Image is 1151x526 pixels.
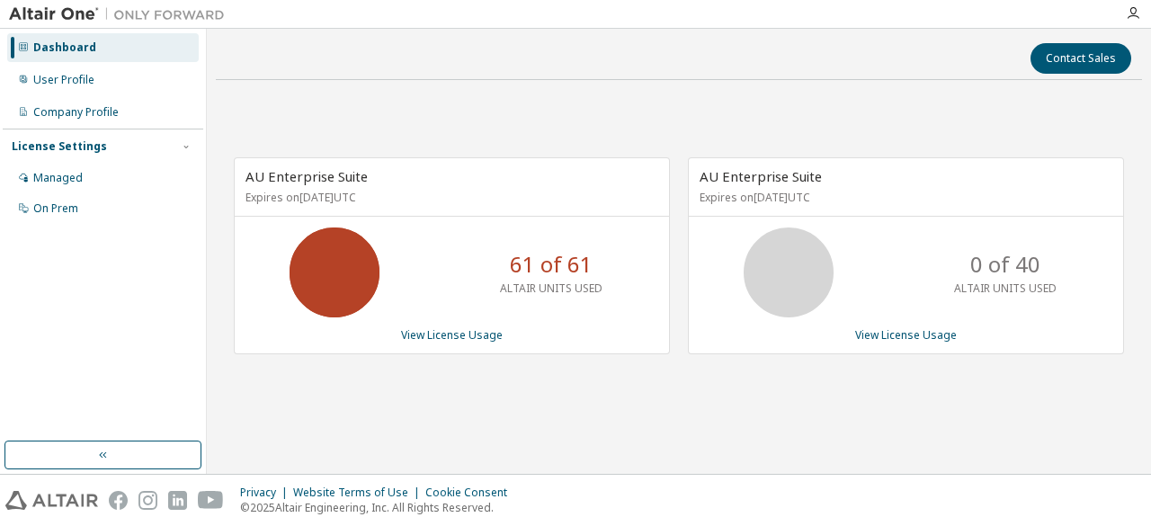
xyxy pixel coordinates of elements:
[109,491,128,510] img: facebook.svg
[168,491,187,510] img: linkedin.svg
[33,201,78,216] div: On Prem
[245,190,654,205] p: Expires on [DATE] UTC
[245,167,368,185] span: AU Enterprise Suite
[138,491,157,510] img: instagram.svg
[33,171,83,185] div: Managed
[240,500,518,515] p: © 2025 Altair Engineering, Inc. All Rights Reserved.
[12,139,107,154] div: License Settings
[293,486,425,500] div: Website Terms of Use
[5,491,98,510] img: altair_logo.svg
[33,73,94,87] div: User Profile
[9,5,234,23] img: Altair One
[198,491,224,510] img: youtube.svg
[954,281,1057,296] p: ALTAIR UNITS USED
[700,190,1108,205] p: Expires on [DATE] UTC
[700,167,822,185] span: AU Enterprise Suite
[500,281,602,296] p: ALTAIR UNITS USED
[425,486,518,500] div: Cookie Consent
[33,40,96,55] div: Dashboard
[510,249,593,280] p: 61 of 61
[240,486,293,500] div: Privacy
[970,249,1040,280] p: 0 of 40
[1031,43,1131,74] button: Contact Sales
[33,105,119,120] div: Company Profile
[401,327,503,343] a: View License Usage
[855,327,957,343] a: View License Usage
